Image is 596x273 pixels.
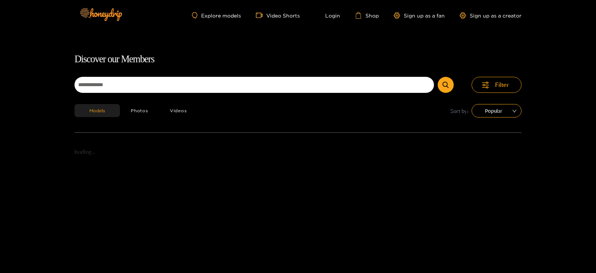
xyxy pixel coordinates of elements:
a: Video Shorts [256,12,300,19]
button: Models [74,104,120,117]
button: Photos [120,104,159,117]
p: loading... [74,148,521,156]
a: Shop [355,12,379,19]
span: Popular [477,105,516,116]
button: Videos [159,104,198,117]
a: Login [315,12,340,19]
span: Sort by: [450,107,469,115]
a: Sign up as a creator [460,12,521,19]
a: Sign up as a fan [394,12,445,19]
button: Filter [472,77,521,93]
a: Explore models [192,12,241,19]
h1: Discover our Members [74,51,521,67]
span: video-camera [256,12,266,19]
div: sort [472,104,521,117]
span: Filter [495,81,509,89]
button: Submit Search [438,77,454,93]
